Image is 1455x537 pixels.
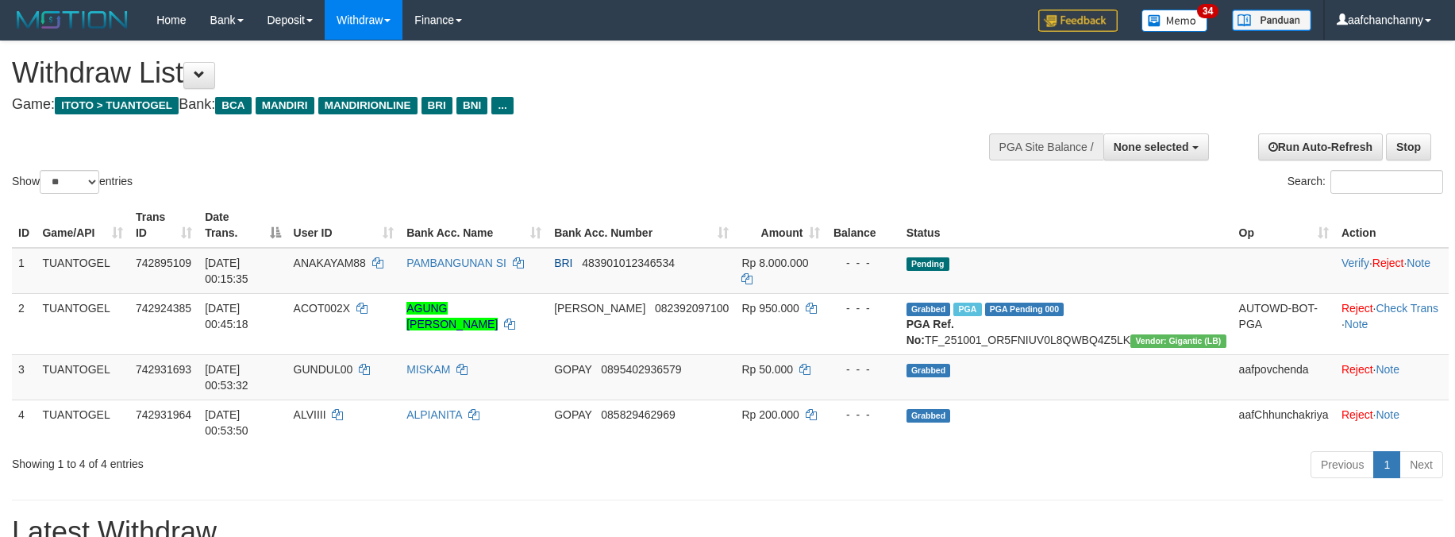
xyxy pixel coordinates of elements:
[1407,257,1430,269] a: Note
[1335,203,1449,248] th: Action
[900,293,1233,354] td: TF_251001_OR5FNIUV0L8QWBQ4Z5LK
[1130,334,1226,348] span: Vendor URL: https://dashboard.q2checkout.com/secure
[215,97,251,114] span: BCA
[1335,400,1449,445] td: ·
[491,97,513,114] span: ...
[294,408,326,421] span: ALVIIII
[1335,354,1449,400] td: ·
[12,293,36,354] td: 2
[548,203,735,248] th: Bank Acc. Number: activate to sort column ascending
[741,363,793,376] span: Rp 50.000
[833,300,893,316] div: - - -
[989,133,1103,160] div: PGA Site Balance /
[741,302,799,315] span: Rp 950.000
[400,203,548,248] th: Bank Acc. Name: activate to sort column ascending
[1232,10,1311,31] img: panduan.png
[294,302,351,315] span: ACOT002X
[406,257,506,269] a: PAMBANGUNAN SI
[205,408,248,437] span: [DATE] 00:53:50
[36,354,129,400] td: TUANTOGEL
[40,170,99,194] select: Showentries
[1311,451,1374,478] a: Previous
[953,303,981,316] span: Marked by aafchonlypin
[1197,4,1218,18] span: 34
[406,408,462,421] a: ALPIANITA
[1335,248,1449,294] td: · ·
[833,361,893,377] div: - - -
[1341,302,1373,315] a: Reject
[136,302,191,315] span: 742924385
[36,248,129,294] td: TUANTOGEL
[287,203,401,248] th: User ID: activate to sort column ascending
[601,408,675,421] span: Copy 085829462969 to clipboard
[985,303,1064,316] span: PGA Pending
[12,170,133,194] label: Show entries
[1233,354,1335,400] td: aafpovchenda
[421,97,452,114] span: BRI
[1233,203,1335,248] th: Op: activate to sort column ascending
[456,97,487,114] span: BNI
[406,302,498,330] a: AGUNG [PERSON_NAME]
[1335,293,1449,354] td: · ·
[12,8,133,32] img: MOTION_logo.png
[12,400,36,445] td: 4
[12,248,36,294] td: 1
[741,408,799,421] span: Rp 200.000
[833,255,893,271] div: - - -
[136,408,191,421] span: 742931964
[12,97,954,113] h4: Game: Bank:
[601,363,681,376] span: Copy 0895402936579 to clipboard
[1386,133,1431,160] a: Stop
[906,257,949,271] span: Pending
[256,97,314,114] span: MANDIRI
[741,257,808,269] span: Rp 8.000.000
[205,257,248,285] span: [DATE] 00:15:35
[1103,133,1209,160] button: None selected
[554,257,572,269] span: BRI
[1038,10,1118,32] img: Feedback.jpg
[1376,363,1399,376] a: Note
[554,408,591,421] span: GOPAY
[136,363,191,376] span: 742931693
[12,57,954,89] h1: Withdraw List
[12,354,36,400] td: 3
[655,302,729,315] span: Copy 082392097100 to clipboard
[1288,170,1443,194] label: Search:
[1330,170,1443,194] input: Search:
[12,203,36,248] th: ID
[36,400,129,445] td: TUANTOGEL
[1341,363,1373,376] a: Reject
[554,302,645,315] span: [PERSON_NAME]
[55,97,179,114] span: ITOTO > TUANTOGEL
[205,363,248,392] span: [DATE] 00:53:32
[1141,10,1208,32] img: Button%20Memo.svg
[205,302,248,330] span: [DATE] 00:45:18
[906,303,951,316] span: Grabbed
[1341,257,1369,269] a: Verify
[1233,400,1335,445] td: aafChhunchakriya
[554,363,591,376] span: GOPAY
[826,203,899,248] th: Balance
[1376,302,1438,315] a: Check Trans
[1258,133,1383,160] a: Run Auto-Refresh
[1341,408,1373,421] a: Reject
[406,363,450,376] a: MISKAM
[294,363,353,376] span: GUNDUL00
[136,257,191,269] span: 742895109
[906,409,951,423] span: Grabbed
[36,203,129,248] th: Game/API: activate to sort column ascending
[318,97,418,114] span: MANDIRIONLINE
[1345,318,1368,330] a: Note
[36,293,129,354] td: TUANTOGEL
[12,450,595,472] div: Showing 1 to 4 of 4 entries
[294,257,366,269] span: ANAKAYAM88
[1114,141,1189,153] span: None selected
[1399,451,1443,478] a: Next
[1372,257,1404,269] a: Reject
[1233,293,1335,354] td: AUTOWD-BOT-PGA
[129,203,198,248] th: Trans ID: activate to sort column ascending
[1376,408,1399,421] a: Note
[906,318,954,346] b: PGA Ref. No:
[735,203,826,248] th: Amount: activate to sort column ascending
[198,203,287,248] th: Date Trans.: activate to sort column descending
